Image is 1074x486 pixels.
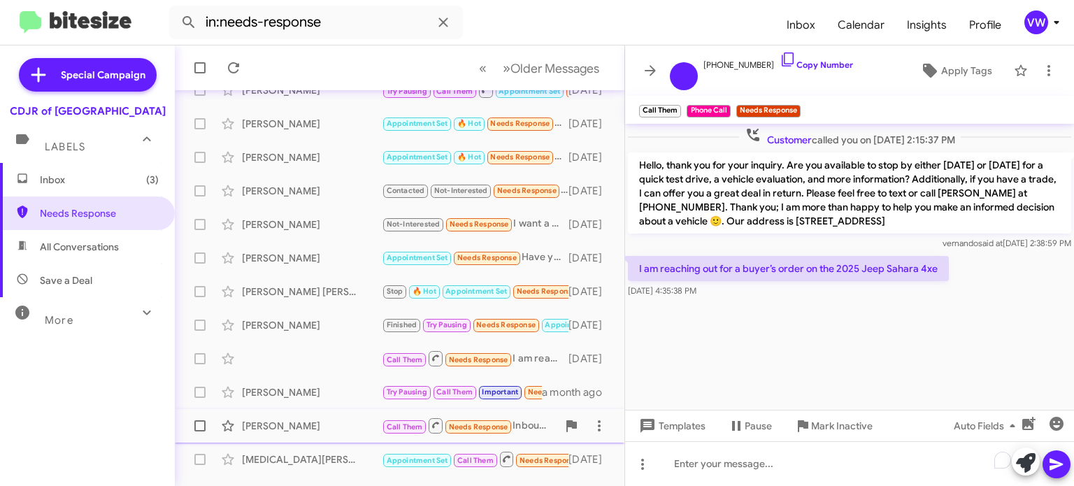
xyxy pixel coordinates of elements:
div: [PERSON_NAME] [242,217,382,231]
span: « [479,59,487,77]
span: Needs Response [490,119,550,128]
div: [DATE] [568,318,613,332]
div: CDJR of [GEOGRAPHIC_DATA] [10,104,166,118]
div: Inbound Call [382,417,557,434]
button: Previous [471,54,495,83]
div: [DATE] [568,251,613,265]
span: Older Messages [510,61,599,76]
div: I actually bought a vehicle with you guys over the weekend [382,384,542,400]
span: (3) [146,173,159,187]
a: Special Campaign [19,58,157,92]
span: called you on [DATE] 2:15:37 PM [739,127,961,147]
span: vernando [DATE] 2:38:59 PM [943,238,1071,248]
a: Insights [896,5,958,45]
span: Finished [387,320,417,329]
span: Not-Interested [434,186,488,195]
div: [DATE] [568,217,613,231]
div: [DATE] [568,117,613,131]
small: Call Them [639,105,681,117]
span: Calendar [826,5,896,45]
span: 🔥 Hot [457,119,481,128]
span: Needs Response [497,186,557,195]
div: [PERSON_NAME] [242,117,382,131]
span: Needs Response [490,152,550,162]
div: Inbound Call [382,450,568,468]
div: [DATE] [568,184,613,198]
span: Appointment Set [387,253,448,262]
button: Pause [717,413,783,438]
span: Try Pausing [427,320,467,329]
span: Try Pausing [387,387,427,396]
span: Stop [387,287,403,296]
span: Appointment Set [387,152,448,162]
span: Important [482,387,518,396]
div: [PERSON_NAME] [242,83,382,97]
span: » [503,59,510,77]
span: Not-Interested [387,220,441,229]
span: [DATE] 4:35:38 PM [628,285,696,296]
div: [PERSON_NAME] [242,385,382,399]
button: Apply Tags [904,58,1007,83]
div: [PERSON_NAME] [242,150,382,164]
span: Appointment Set [499,87,560,96]
div: [DATE] [568,452,613,466]
div: [DATE] [568,150,613,164]
span: Needs Response [517,287,576,296]
span: Auto Fields [954,413,1021,438]
div: I am reaching out for a buyer’s order on the 2025 Jeep Sahara 4xe [382,350,568,367]
span: Appointment Set [545,320,606,329]
button: Auto Fields [943,413,1032,438]
span: Needs Response [457,253,517,262]
div: Have you anything new? Or a better deal? [382,250,568,266]
div: I got to get ready to take my wife to [MEDICAL_DATA], will see you later!!! [382,317,568,333]
span: Call Them [436,387,473,396]
span: Templates [636,413,706,438]
div: [PERSON_NAME] [242,318,382,332]
span: Call Them [387,422,423,431]
span: said at [978,238,1003,248]
div: Hi Verando, Everything's been great except for a small issue I detected with the car's air condit... [382,149,568,165]
span: Contacted [387,186,425,195]
button: Next [494,54,608,83]
span: Mark Inactive [811,413,873,438]
span: Customer [767,134,812,146]
span: 🔥 Hot [457,152,481,162]
span: Call Them [457,456,494,465]
div: [DATE] [568,285,613,299]
span: All Conversations [40,240,119,254]
span: Needs Response [520,456,579,465]
a: Inbox [775,5,826,45]
span: Try Pausing [387,87,427,96]
span: Appointment Set [387,456,448,465]
small: Needs Response [736,105,801,117]
span: 🔥 Hot [413,287,436,296]
div: [PERSON_NAME] [242,419,382,433]
button: Templates [625,413,717,438]
span: Needs Response [528,387,587,396]
div: [PERSON_NAME] [PERSON_NAME] [242,285,382,299]
div: [PERSON_NAME] [242,184,382,198]
span: Pause [745,413,772,438]
small: Phone Call [687,105,730,117]
div: [DATE] [568,352,613,366]
button: Mark Inactive [783,413,884,438]
div: This is not [PERSON_NAME] phone have a great day [382,183,568,199]
span: Needs Response [450,220,509,229]
span: Inbox [40,173,159,187]
span: Needs Response [40,206,159,220]
span: Needs Response [449,355,508,364]
span: Special Campaign [61,68,145,82]
span: [PHONE_NUMBER] [703,51,853,72]
div: Yes [382,115,568,131]
a: Profile [958,5,1012,45]
span: Labels [45,141,85,153]
span: Save a Deal [40,273,92,287]
div: [DATE] [568,83,613,97]
span: More [45,314,73,327]
div: I want a otd price [382,216,568,232]
span: Call Them [436,87,473,96]
span: Needs Response [476,320,536,329]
